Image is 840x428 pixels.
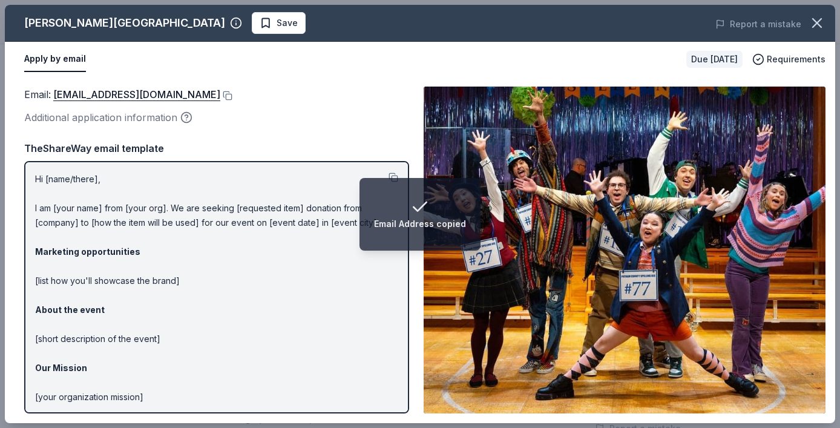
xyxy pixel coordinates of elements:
strong: Marketing opportunities [35,246,140,257]
div: Due [DATE] [686,51,743,68]
div: Additional application information [24,110,409,125]
div: [PERSON_NAME][GEOGRAPHIC_DATA] [24,13,225,33]
span: Save [277,16,298,30]
span: Email : [24,88,220,100]
div: TheShareWay email template [24,140,409,156]
strong: About the event [35,305,105,315]
span: Requirements [767,52,825,67]
img: Image for George Street Playhouse [424,87,825,413]
button: Save [252,12,306,34]
strong: Our Mission [35,363,87,373]
div: Email Address copied [374,217,466,231]
button: Report a mistake [715,17,801,31]
a: [EMAIL_ADDRESS][DOMAIN_NAME] [53,87,220,102]
button: Requirements [752,52,825,67]
button: Apply by email [24,47,86,72]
